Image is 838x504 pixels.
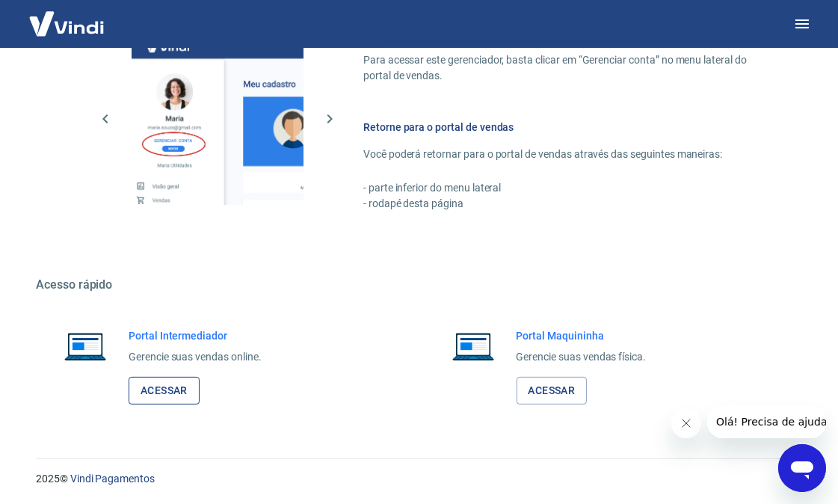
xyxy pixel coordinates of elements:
p: Gerencie suas vendas online. [129,349,262,365]
img: Vindi [18,1,115,46]
img: Imagem de um notebook aberto [54,328,117,364]
iframe: Fechar mensagem [671,408,701,438]
p: Para acessar este gerenciador, basta clicar em “Gerenciar conta” no menu lateral do portal de ven... [363,52,766,84]
p: Você poderá retornar para o portal de vendas através das seguintes maneiras: [363,147,766,162]
a: Acessar [517,377,588,405]
a: Vindi Pagamentos [70,473,155,485]
h6: Retorne para o portal de vendas [363,120,766,135]
p: 2025 © [36,471,802,487]
iframe: Mensagem da empresa [707,405,826,438]
h6: Portal Intermediador [129,328,262,343]
h5: Acesso rápido [36,277,802,292]
iframe: Botão para abrir a janela de mensagens [778,444,826,492]
p: - rodapé desta página [363,196,766,212]
h6: Portal Maquininha [517,328,647,343]
img: Imagem de um notebook aberto [442,328,505,364]
p: Gerencie suas vendas física. [517,349,647,365]
p: - parte inferior do menu lateral [363,180,766,196]
span: Olá! Precisa de ajuda? [9,10,126,22]
a: Acessar [129,377,200,405]
img: Imagem da dashboard mostrando o botão de gerenciar conta na sidebar no lado esquerdo [132,33,304,205]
